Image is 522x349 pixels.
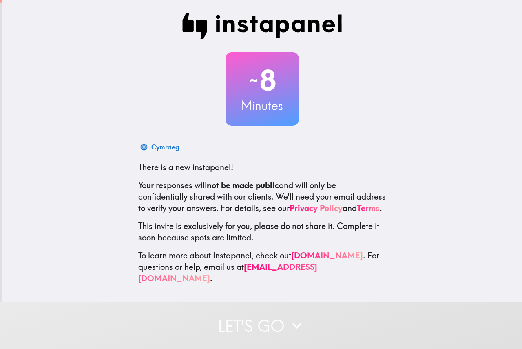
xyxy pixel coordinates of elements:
a: Privacy Policy [290,203,343,213]
b: not be made public [207,180,279,190]
a: Terms [357,203,380,213]
span: There is a new instapanel! [138,162,233,172]
span: ~ [248,68,259,93]
p: This invite is exclusively for you, please do not share it. Complete it soon because spots are li... [138,220,386,243]
p: Your responses will and will only be confidentially shared with our clients. We'll need your emai... [138,180,386,214]
h3: Minutes [226,97,299,114]
div: Cymraeg [151,141,179,153]
a: [DOMAIN_NAME] [291,250,363,260]
button: Cymraeg [138,139,183,155]
a: [EMAIL_ADDRESS][DOMAIN_NAME] [138,262,317,283]
img: Instapanel [182,13,342,39]
h2: 8 [226,64,299,97]
p: To learn more about Instapanel, check out . For questions or help, email us at . [138,250,386,284]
